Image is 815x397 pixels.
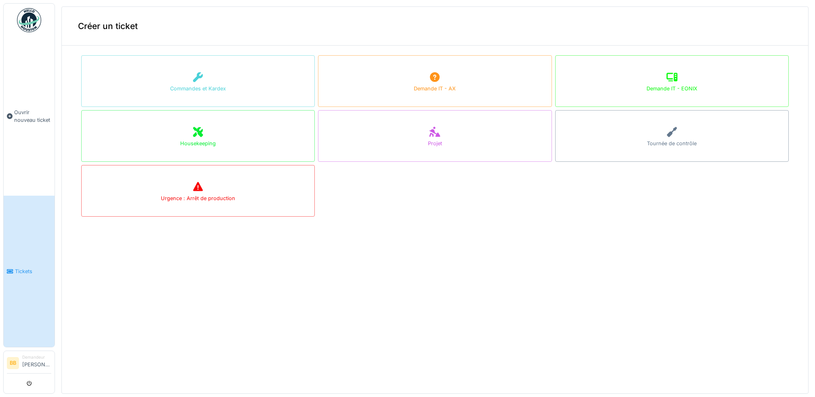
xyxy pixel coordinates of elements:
[4,196,55,347] a: Tickets
[7,354,51,374] a: BB Demandeur[PERSON_NAME]
[414,85,456,92] div: Demande IT - AX
[180,140,216,147] div: Housekeeping
[17,8,41,32] img: Badge_color-CXgf-gQk.svg
[647,85,697,92] div: Demande IT - EONIX
[62,7,808,46] div: Créer un ticket
[170,85,226,92] div: Commandes et Kardex
[7,357,19,369] li: BB
[22,354,51,372] li: [PERSON_NAME]
[22,354,51,360] div: Demandeur
[161,194,235,202] div: Urgence : Arrêt de production
[428,140,442,147] div: Projet
[647,140,697,147] div: Tournée de contrôle
[14,109,51,124] span: Ouvrir nouveau ticket
[4,37,55,196] a: Ouvrir nouveau ticket
[15,267,51,275] span: Tickets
